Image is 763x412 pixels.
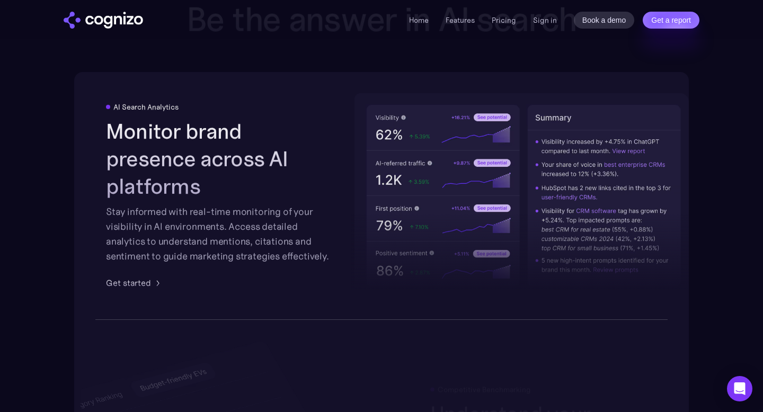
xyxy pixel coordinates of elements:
[643,12,699,29] a: Get a report
[106,204,333,264] div: Stay informed with real-time monitoring of your visibility in AI environments. Access detailed an...
[106,118,333,200] h2: Monitor brand presence across AI platforms
[354,93,693,298] img: AI visibility metrics performance insights
[438,385,531,393] div: Competitive Benchmarking
[409,15,429,25] a: Home
[533,14,557,26] a: Sign in
[492,15,516,25] a: Pricing
[106,276,164,289] a: Get started
[446,15,475,25] a: Features
[106,276,151,289] div: Get started
[574,12,635,29] a: Book a demo
[113,103,179,111] div: AI Search Analytics
[727,376,752,401] div: Open Intercom Messenger
[64,12,143,29] a: home
[64,12,143,29] img: cognizo logo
